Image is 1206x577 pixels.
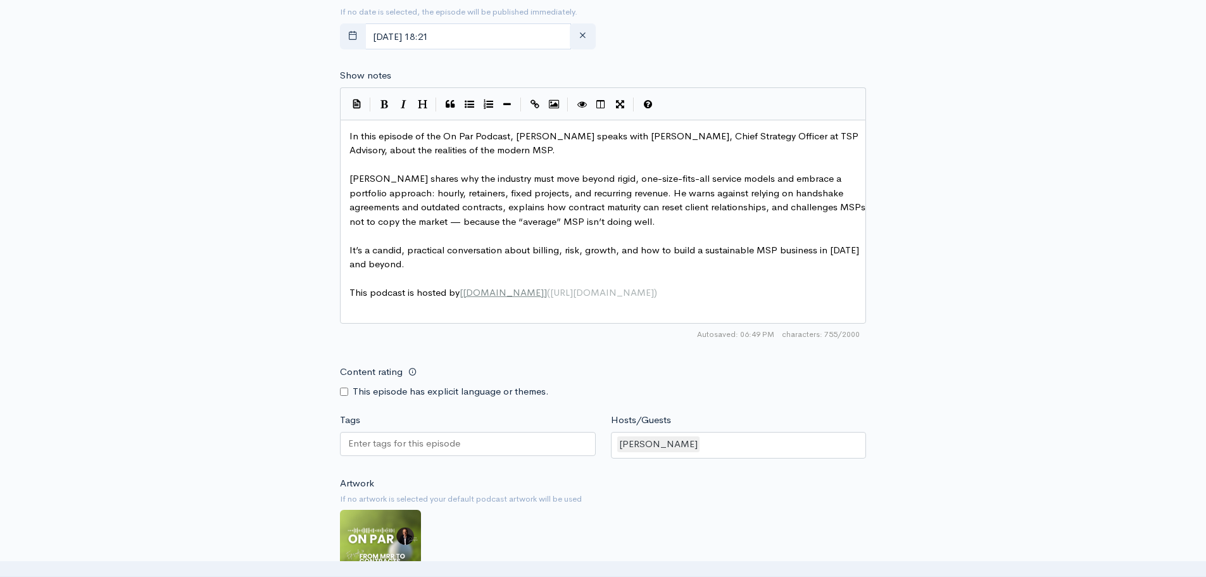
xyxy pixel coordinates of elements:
span: In this episode of the On Par Podcast, [PERSON_NAME] speaks with [PERSON_NAME], Chief Strategy Of... [349,130,861,156]
button: Toggle Side by Side [591,95,610,114]
label: Show notes [340,68,391,83]
label: Tags [340,413,360,428]
span: Autosaved: 06:49 PM [697,329,774,340]
input: Enter tags for this episode [348,436,462,451]
i: | [567,98,568,112]
i: | [520,98,522,112]
span: 755/2000 [782,329,860,340]
button: Create Link [525,95,544,114]
label: Hosts/Guests [611,413,671,428]
button: Heading [413,95,432,114]
span: ) [654,286,657,298]
div: [PERSON_NAME] [617,436,700,452]
button: Numbered List [479,95,498,114]
button: toggle [340,23,366,49]
span: This podcast is hosted by [349,286,657,298]
button: Bold [375,95,394,114]
i: | [633,98,634,112]
i: | [370,98,371,112]
button: Toggle Preview [572,95,591,114]
button: Insert Show Notes Template [347,94,366,113]
button: clear [570,23,596,49]
span: [PERSON_NAME] shares why the industry must move beyond rigid, one-size-fits-all service models an... [349,172,868,227]
span: It’s a candid, practical conversation about billing, risk, growth, and how to build a sustainable... [349,244,862,270]
button: Generic List [460,95,479,114]
span: [URL][DOMAIN_NAME] [550,286,654,298]
span: [ [460,286,463,298]
button: Toggle Fullscreen [610,95,629,114]
button: Insert Horizontal Line [498,95,517,114]
span: ] [544,286,547,298]
button: Insert Image [544,95,563,114]
i: | [436,98,437,112]
small: If no artwork is selected your default podcast artwork will be used [340,493,866,505]
button: Italic [394,95,413,114]
span: ( [547,286,550,298]
button: Quote [441,95,460,114]
label: Artwork [340,476,374,491]
label: Content rating [340,359,403,385]
span: [DOMAIN_NAME] [463,286,544,298]
button: Markdown Guide [638,95,657,114]
small: If no date is selected, the episode will be published immediately. [340,6,577,17]
label: This episode has explicit language or themes. [353,384,549,399]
